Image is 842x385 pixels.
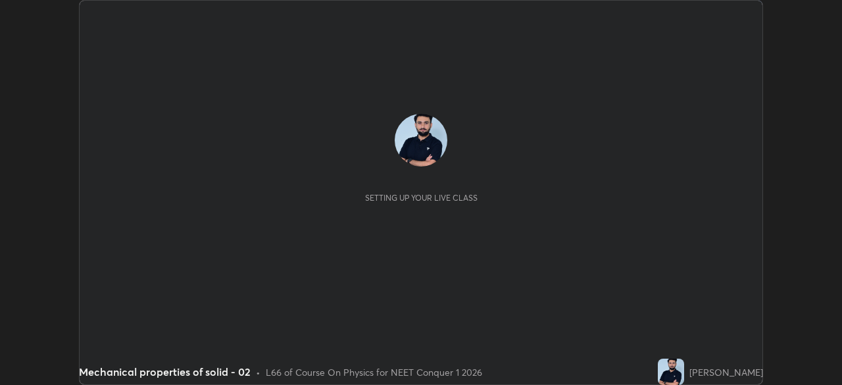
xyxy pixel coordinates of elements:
[256,365,260,379] div: •
[395,114,447,167] img: ef2b50091f9441e5b7725b7ba0742755.jpg
[689,365,763,379] div: [PERSON_NAME]
[266,365,482,379] div: L66 of Course On Physics for NEET Conquer 1 2026
[658,359,684,385] img: ef2b50091f9441e5b7725b7ba0742755.jpg
[365,193,478,203] div: Setting up your live class
[79,364,251,380] div: Mechanical properties of solid - 02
